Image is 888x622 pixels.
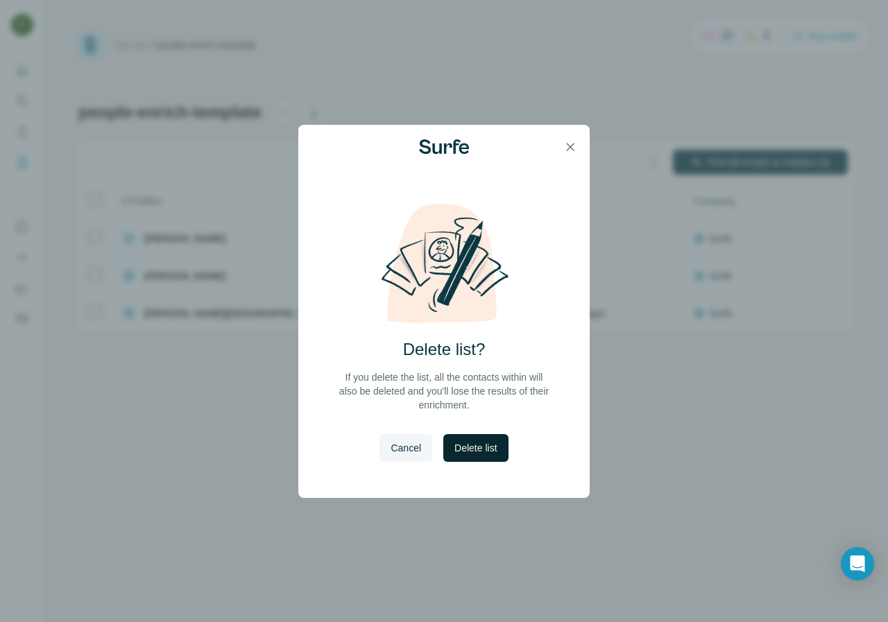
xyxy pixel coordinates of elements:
[454,441,497,455] span: Delete list
[419,139,469,155] img: Surfe Logo
[841,547,874,580] div: Open Intercom Messenger
[366,202,522,325] img: delete-list
[391,441,421,455] span: Cancel
[443,434,508,462] button: Delete list
[403,338,486,361] h2: Delete list?
[337,370,551,412] p: If you delete the list, all the contacts within will also be deleted and you'll lose the results ...
[379,434,432,462] button: Cancel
